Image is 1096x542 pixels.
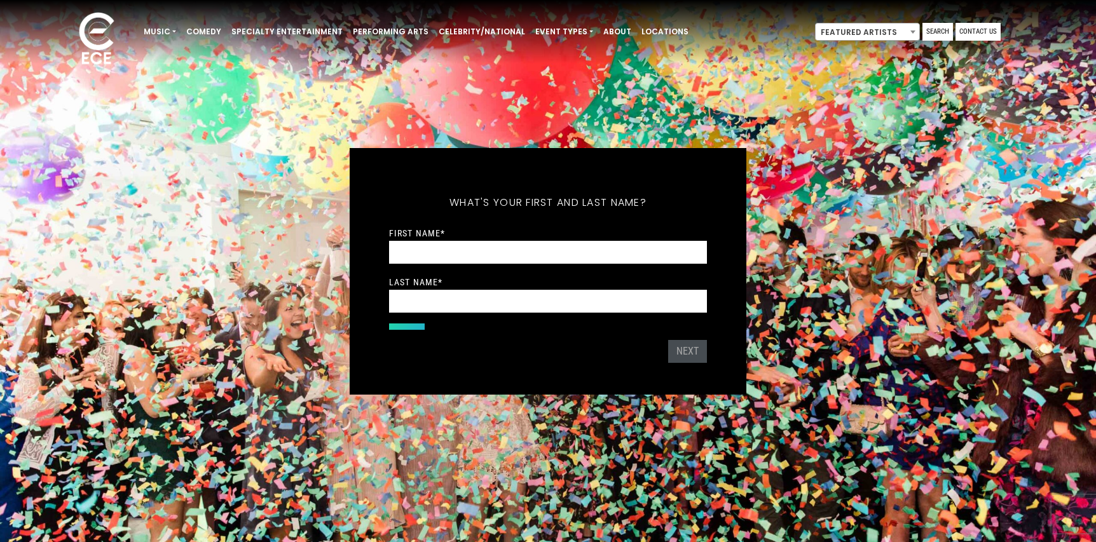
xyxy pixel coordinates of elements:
label: First Name [389,227,445,239]
a: Specialty Entertainment [226,21,348,43]
span: Featured Artists [816,24,919,41]
a: About [598,21,636,43]
a: Performing Arts [348,21,434,43]
a: Celebrity/National [434,21,530,43]
a: Search [922,23,953,41]
h5: What's your first and last name? [389,180,707,226]
a: Contact Us [956,23,1001,41]
a: Locations [636,21,694,43]
a: Music [139,21,181,43]
img: ece_new_logo_whitev2-1.png [65,9,128,71]
span: Featured Artists [815,23,920,41]
a: Event Types [530,21,598,43]
label: Last Name [389,276,442,288]
a: Comedy [181,21,226,43]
